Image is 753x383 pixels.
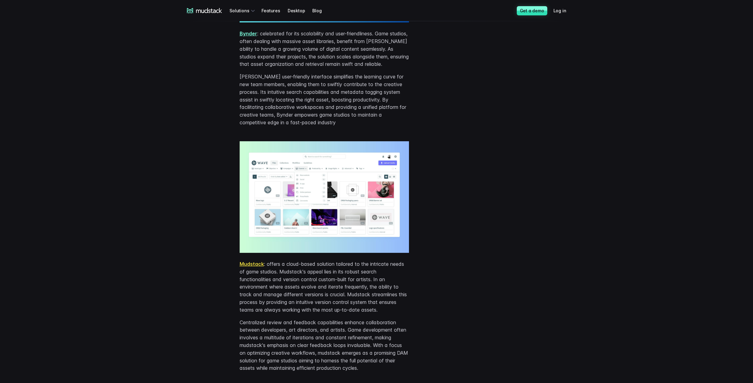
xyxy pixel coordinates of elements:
p: : celebrated for its scalability and user-friendliness. Game studios, often dealing with massive ... [240,30,409,68]
p: Centralized review and feedback capabilities enhance collaboration between developers, art direct... [240,319,409,372]
a: Features [261,5,287,16]
div: Solutions [229,5,257,16]
a: mudstack logo [187,8,222,14]
a: Bynder [240,30,257,37]
a: Blog [312,5,329,16]
a: Log in [553,5,574,16]
a: Desktop [288,5,313,16]
p: [PERSON_NAME] user-friendly interface simplifies the learning curve for new team members, enablin... [240,73,409,126]
a: Get a demo [517,6,547,15]
p: : offers a cloud-based solution tailored to the intricate needs of game studios. Mudstack's appea... [240,260,409,314]
a: Mudstack [240,261,264,267]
